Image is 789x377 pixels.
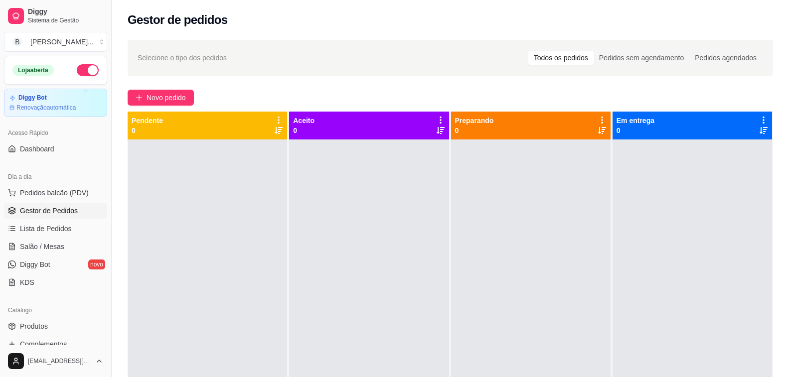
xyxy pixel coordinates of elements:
span: Salão / Mesas [20,242,64,251]
p: Preparando [455,116,494,126]
span: Novo pedido [147,92,186,103]
p: Em entrega [617,116,654,126]
button: Pedidos balcão (PDV) [4,185,107,201]
a: DiggySistema de Gestão [4,4,107,28]
div: Pedidos sem agendamento [594,51,689,65]
span: Gestor de Pedidos [20,206,78,216]
span: KDS [20,277,34,287]
span: Complementos [20,339,67,349]
p: 0 [293,126,315,135]
a: Dashboard [4,141,107,157]
button: Novo pedido [128,90,194,106]
p: 0 [132,126,163,135]
a: Diggy BotRenovaçãoautomática [4,89,107,117]
a: KDS [4,274,107,290]
article: Diggy Bot [18,94,47,102]
a: Salão / Mesas [4,239,107,254]
span: Pedidos balcão (PDV) [20,188,89,198]
span: Lista de Pedidos [20,224,72,234]
span: Dashboard [20,144,54,154]
span: B [12,37,22,47]
button: Alterar Status [77,64,99,76]
h2: Gestor de pedidos [128,12,228,28]
div: Pedidos agendados [689,51,762,65]
span: Diggy Bot [20,259,50,269]
div: Dia a dia [4,169,107,185]
p: 0 [617,126,654,135]
span: Produtos [20,321,48,331]
span: Sistema de Gestão [28,16,103,24]
a: Lista de Pedidos [4,221,107,237]
span: plus [136,94,143,101]
div: Acesso Rápido [4,125,107,141]
p: 0 [455,126,494,135]
div: Loja aberta [12,65,54,76]
button: [EMAIL_ADDRESS][DOMAIN_NAME] [4,349,107,373]
article: Renovação automática [16,104,76,112]
span: Selecione o tipo dos pedidos [138,52,227,63]
span: Diggy [28,7,103,16]
button: Select a team [4,32,107,52]
div: [PERSON_NAME] ... [30,37,94,47]
span: [EMAIL_ADDRESS][DOMAIN_NAME] [28,357,91,365]
p: Aceito [293,116,315,126]
a: Complementos [4,336,107,352]
div: Todos os pedidos [528,51,594,65]
a: Produtos [4,318,107,334]
a: Gestor de Pedidos [4,203,107,219]
a: Diggy Botnovo [4,256,107,272]
p: Pendente [132,116,163,126]
div: Catálogo [4,302,107,318]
